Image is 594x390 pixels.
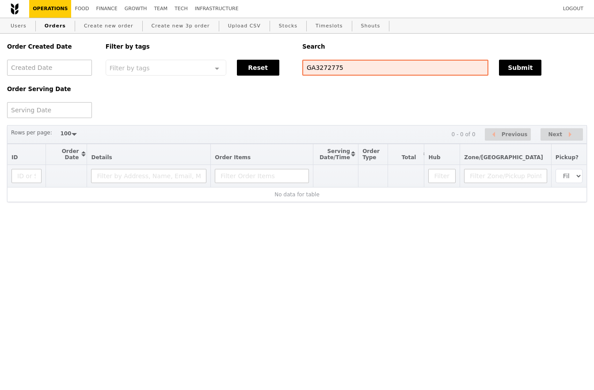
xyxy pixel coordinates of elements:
[548,129,562,140] span: Next
[541,128,583,141] button: Next
[7,60,92,76] input: Created Date
[215,169,308,183] input: Filter Order Items
[312,18,346,34] a: Timeslots
[80,18,137,34] a: Create new order
[362,148,380,161] span: Order Type
[91,154,112,161] span: Details
[148,18,213,34] a: Create new 3p order
[91,169,206,183] input: Filter by Address, Name, Email, Mobile
[451,131,475,138] div: 0 - 0 of 0
[7,86,95,92] h5: Order Serving Date
[106,43,292,50] h5: Filter by tags
[302,60,488,76] input: Search any field
[7,18,30,34] a: Users
[302,43,587,50] h5: Search
[110,64,150,72] span: Filter by tags
[502,129,528,140] span: Previous
[275,18,301,34] a: Stocks
[464,169,547,183] input: Filter Zone/Pickup Point
[11,3,19,15] img: Grain logo
[499,60,541,76] button: Submit
[237,60,279,76] button: Reset
[11,128,52,137] label: Rows per page:
[358,18,384,34] a: Shouts
[11,154,18,161] span: ID
[11,169,42,183] input: ID or Salesperson name
[41,18,69,34] a: Orders
[7,43,95,50] h5: Order Created Date
[11,191,583,198] div: No data for table
[7,102,92,118] input: Serving Date
[464,154,543,161] span: Zone/[GEOGRAPHIC_DATA]
[428,169,456,183] input: Filter Hub
[225,18,264,34] a: Upload CSV
[485,128,531,141] button: Previous
[215,154,251,161] span: Order Items
[556,154,579,161] span: Pickup?
[428,154,440,161] span: Hub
